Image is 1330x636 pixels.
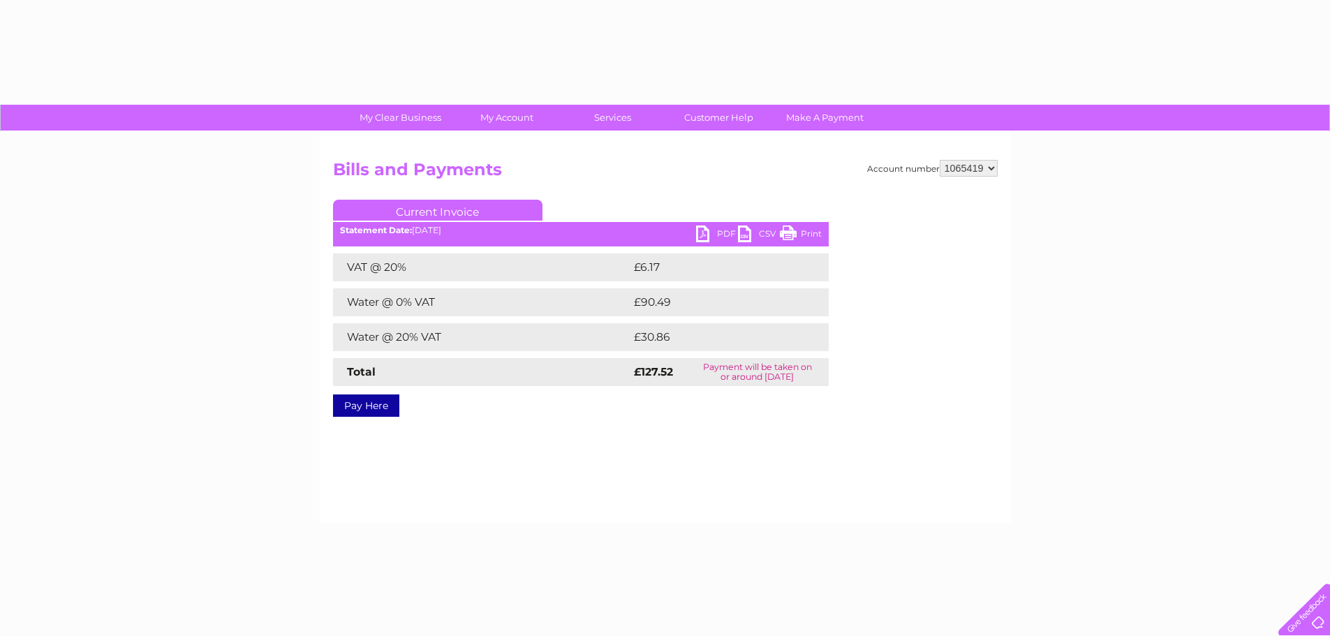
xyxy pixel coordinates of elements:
a: Pay Here [333,394,399,417]
a: Make A Payment [767,105,882,131]
a: Customer Help [661,105,776,131]
strong: £127.52 [634,365,673,378]
div: Account number [867,160,998,177]
a: PDF [696,225,738,246]
h2: Bills and Payments [333,160,998,186]
a: Print [780,225,822,246]
a: Current Invoice [333,200,542,221]
b: Statement Date: [340,225,412,235]
div: [DATE] [333,225,829,235]
td: Water @ 20% VAT [333,323,630,351]
a: My Clear Business [343,105,458,131]
a: CSV [738,225,780,246]
a: Services [555,105,670,131]
td: £6.17 [630,253,794,281]
td: £30.86 [630,323,801,351]
td: Payment will be taken on or around [DATE] [686,358,828,386]
strong: Total [347,365,376,378]
td: £90.49 [630,288,801,316]
a: My Account [449,105,564,131]
td: VAT @ 20% [333,253,630,281]
td: Water @ 0% VAT [333,288,630,316]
